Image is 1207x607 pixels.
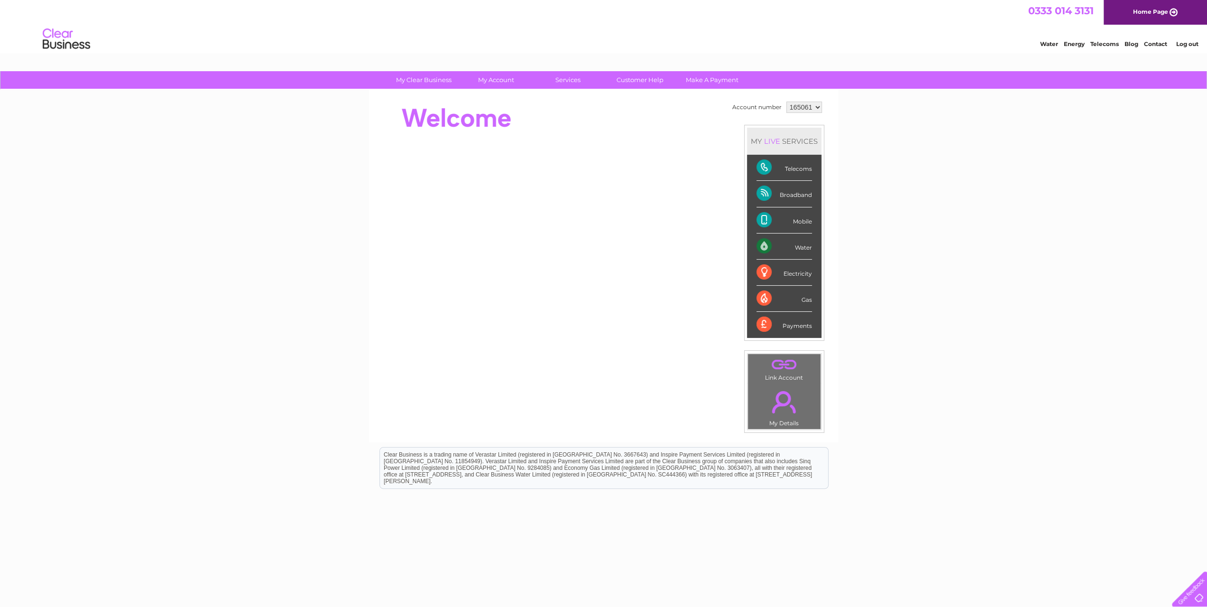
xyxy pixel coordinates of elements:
[529,71,607,89] a: Services
[1028,5,1094,17] a: 0333 014 3131
[756,207,812,233] div: Mobile
[1040,40,1058,47] a: Water
[380,5,828,46] div: Clear Business is a trading name of Verastar Limited (registered in [GEOGRAPHIC_DATA] No. 3667643...
[673,71,751,89] a: Make A Payment
[42,25,91,54] img: logo.png
[756,312,812,337] div: Payments
[762,137,782,146] div: LIVE
[750,356,818,373] a: .
[756,181,812,207] div: Broadband
[457,71,535,89] a: My Account
[756,155,812,181] div: Telecoms
[756,233,812,260] div: Water
[747,383,821,430] td: My Details
[1176,40,1198,47] a: Log out
[756,286,812,312] div: Gas
[750,385,818,419] a: .
[385,71,463,89] a: My Clear Business
[730,99,784,115] td: Account number
[1090,40,1119,47] a: Telecoms
[756,260,812,286] div: Electricity
[747,128,821,155] div: MY SERVICES
[1124,40,1138,47] a: Blog
[747,354,821,383] td: Link Account
[1144,40,1167,47] a: Contact
[1064,40,1085,47] a: Energy
[601,71,679,89] a: Customer Help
